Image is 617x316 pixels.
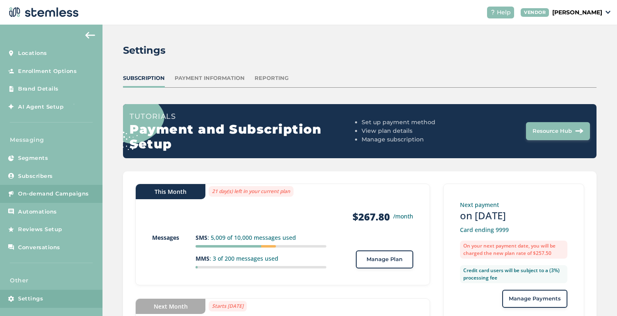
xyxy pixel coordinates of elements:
span: Locations [18,49,47,57]
span: Reviews Setup [18,225,62,234]
div: Reporting [255,74,289,82]
div: Subscription [123,74,165,82]
strong: $267.80 [353,210,390,223]
div: This Month [136,184,205,199]
img: icon-help-white-03924b79.svg [490,10,495,15]
span: Settings [18,295,43,303]
span: Automations [18,208,57,216]
p: [PERSON_NAME] [552,8,602,17]
label: Credit card users will be subject to a (3%) processing fee [460,265,567,283]
span: Resource Hub [533,127,572,135]
div: Payment Information [175,74,245,82]
button: Resource Hub [526,122,590,140]
li: Manage subscription [362,135,474,144]
img: glitter-stars-b7820f95.gif [70,98,86,115]
span: Enrollment Options [18,67,77,75]
span: On-demand Campaigns [18,190,89,198]
h2: Settings [123,43,166,58]
p: : 5,009 of 10,000 messages used [196,233,326,242]
button: Manage Payments [502,290,567,308]
img: icon_down-arrow-small-66adaf34.svg [606,11,610,14]
span: Segments [18,154,48,162]
h2: Payment and Subscription Setup [130,122,358,152]
h3: Tutorials [130,111,358,122]
span: Help [497,8,511,17]
span: Manage Payments [509,295,561,303]
img: icon-arrow-back-accent-c549486e.svg [85,32,95,39]
h3: on [DATE] [460,209,567,222]
p: Card ending 9999 [460,225,567,234]
p: Messages [152,233,196,242]
li: View plan details [362,127,474,135]
img: logo-dark-0685b13c.svg [7,4,79,20]
span: Subscribers [18,172,53,180]
small: /month [393,212,413,221]
label: Starts [DATE] [209,301,247,311]
span: AI Agent Setup [18,103,64,111]
div: VENDOR [521,8,549,17]
span: Brand Details [18,85,59,93]
strong: SMS [196,234,207,241]
li: Set up payment method [362,118,474,127]
p: : 3 of 200 messages used [196,254,326,263]
span: Conversations [18,243,60,252]
button: Manage Plan [356,250,413,268]
iframe: Chat Widget [576,277,617,316]
label: On your next payment date, you will be charged the new plan rate of $257.50 [460,241,567,259]
div: Next Month [136,299,205,314]
p: Next payment [460,200,567,209]
strong: MMS [196,255,209,262]
span: Manage Plan [367,255,403,264]
label: 21 day(s) left in your current plan [209,186,294,197]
